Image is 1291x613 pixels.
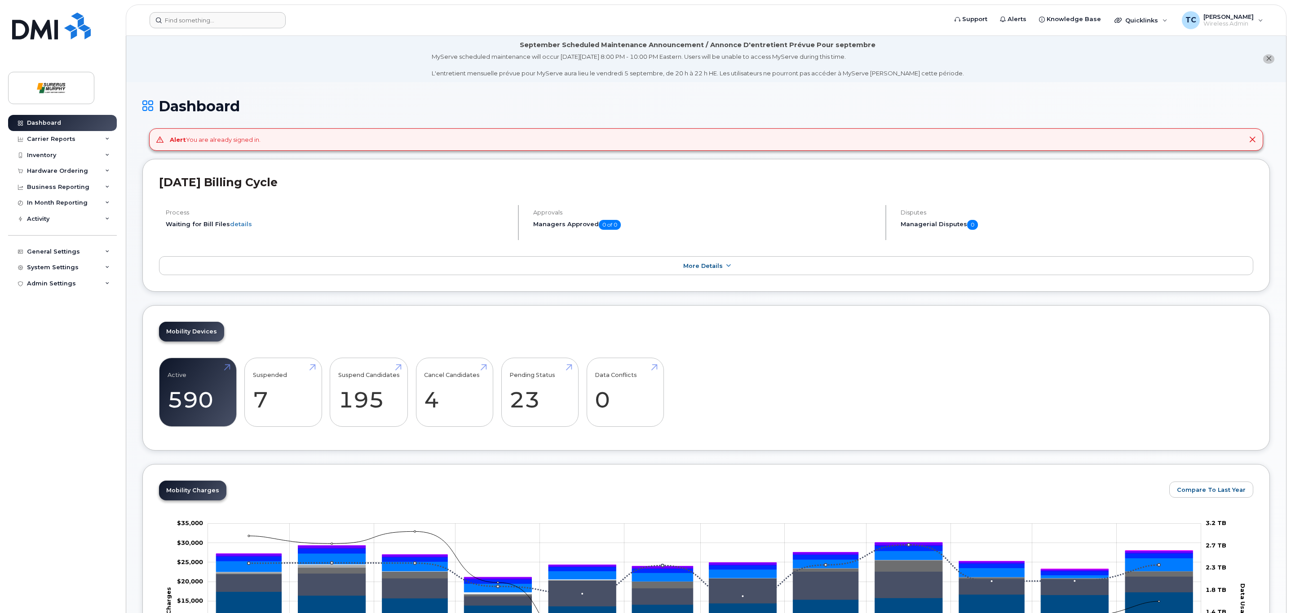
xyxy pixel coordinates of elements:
[216,571,1193,606] g: Roaming
[159,322,224,342] a: Mobility Devices
[216,551,1193,592] g: Features
[177,597,203,604] tspan: $15,000
[170,136,261,144] div: You are already signed in.
[432,53,964,78] div: MyServe scheduled maintenance will occur [DATE][DATE] 8:00 PM - 10:00 PM Eastern. Users will be u...
[901,220,1253,230] h5: Managerial Disputes
[1263,54,1274,64] button: close notification
[595,363,655,422] a: Data Conflicts 0
[533,220,878,230] h5: Managers Approved
[509,363,570,422] a: Pending Status 23
[230,220,252,228] a: details
[166,209,510,216] h4: Process
[166,220,510,228] li: Waiting for Bill Files
[177,578,203,585] g: $0
[177,558,203,565] tspan: $25,000
[1206,541,1226,548] tspan: 2.7 TB
[142,98,1270,114] h1: Dashboard
[533,209,878,216] h4: Approvals
[424,363,485,422] a: Cancel Candidates 4
[177,519,203,526] g: $0
[177,539,203,546] g: $0
[159,175,1253,189] h2: [DATE] Billing Cycle
[168,363,228,422] a: Active 590
[170,136,186,143] strong: Alert
[177,539,203,546] tspan: $30,000
[253,363,314,422] a: Suspended 7
[1206,564,1226,571] tspan: 2.3 TB
[1206,586,1226,593] tspan: 1.8 TB
[177,558,203,565] g: $0
[159,481,226,500] a: Mobility Charges
[901,209,1253,216] h4: Disputes
[338,363,400,422] a: Suspend Candidates 195
[177,519,203,526] tspan: $35,000
[599,220,621,230] span: 0 of 0
[1169,482,1253,498] button: Compare To Last Year
[1206,519,1226,526] tspan: 3.2 TB
[967,220,978,230] span: 0
[177,578,203,585] tspan: $20,000
[177,597,203,604] g: $0
[520,40,875,50] div: September Scheduled Maintenance Announcement / Annonce D'entretient Prévue Pour septembre
[1177,486,1246,494] span: Compare To Last Year
[683,263,723,269] span: More Details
